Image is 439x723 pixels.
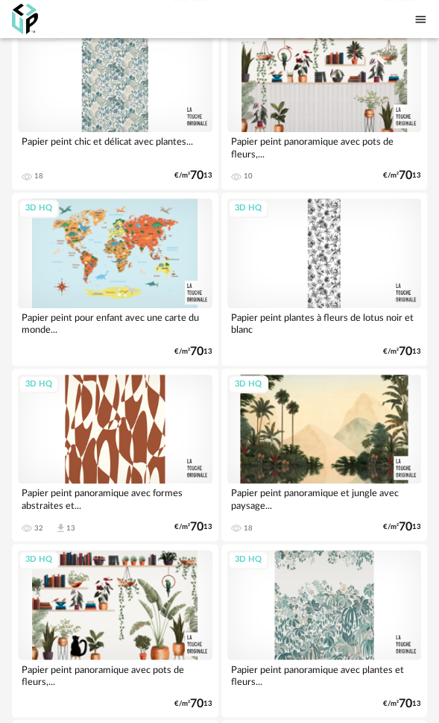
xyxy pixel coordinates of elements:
[227,132,422,162] div: Papier peint panoramique avec pots de fleurs,...
[221,369,428,542] a: 3D HQ Papier peint panoramique et jungle avec paysage... 18 €/m²7013
[414,11,427,27] span: Menu icon
[228,551,268,569] div: 3D HQ
[221,193,428,366] a: 3D HQ Papier peint plantes à fleurs de lotus noir et blanc €/m²7013
[174,522,212,532] div: €/m² 13
[221,17,428,190] a: 3D HQ Papier peint panoramique avec pots de fleurs,... 10 €/m²7013
[190,347,203,357] span: 70
[190,522,203,532] span: 70
[34,524,43,533] div: 32
[34,172,43,181] div: 18
[244,172,253,181] div: 10
[19,199,59,218] div: 3D HQ
[18,132,212,162] div: Papier peint chic et délicat avec plantes...
[227,483,422,513] div: Papier peint panoramique et jungle avec paysage...
[12,369,218,542] a: 3D HQ Papier peint panoramique avec formes abstraites et... 32 Download icon 13 €/m²7013
[399,698,412,708] span: 70
[174,347,212,357] div: €/m² 13
[19,551,59,569] div: 3D HQ
[174,698,212,708] div: €/m² 13
[383,698,421,708] div: €/m² 13
[383,347,421,357] div: €/m² 13
[55,522,66,533] span: Download icon
[18,660,212,689] div: Papier peint panoramique avec pots de fleurs,...
[190,171,203,181] span: 70
[12,544,218,717] a: 3D HQ Papier peint panoramique avec pots de fleurs,... €/m²7013
[399,347,412,357] span: 70
[228,375,268,394] div: 3D HQ
[227,660,422,689] div: Papier peint panoramique avec plantes et fleurs...
[12,17,218,190] a: 3D HQ Papier peint chic et délicat avec plantes... 18 €/m²7013
[174,171,212,181] div: €/m² 13
[12,4,38,34] img: OXP
[66,524,75,533] div: 13
[227,308,422,338] div: Papier peint plantes à fleurs de lotus noir et blanc
[399,522,412,532] span: 70
[221,544,428,717] a: 3D HQ Papier peint panoramique avec plantes et fleurs... €/m²7013
[12,193,218,366] a: 3D HQ Papier peint pour enfant avec une carte du monde... €/m²7013
[190,698,203,708] span: 70
[19,375,59,394] div: 3D HQ
[399,171,412,181] span: 70
[228,199,268,218] div: 3D HQ
[383,171,421,181] div: €/m² 13
[383,522,421,532] div: €/m² 13
[18,483,212,513] div: Papier peint panoramique avec formes abstraites et...
[18,308,212,338] div: Papier peint pour enfant avec une carte du monde...
[244,524,253,533] div: 18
